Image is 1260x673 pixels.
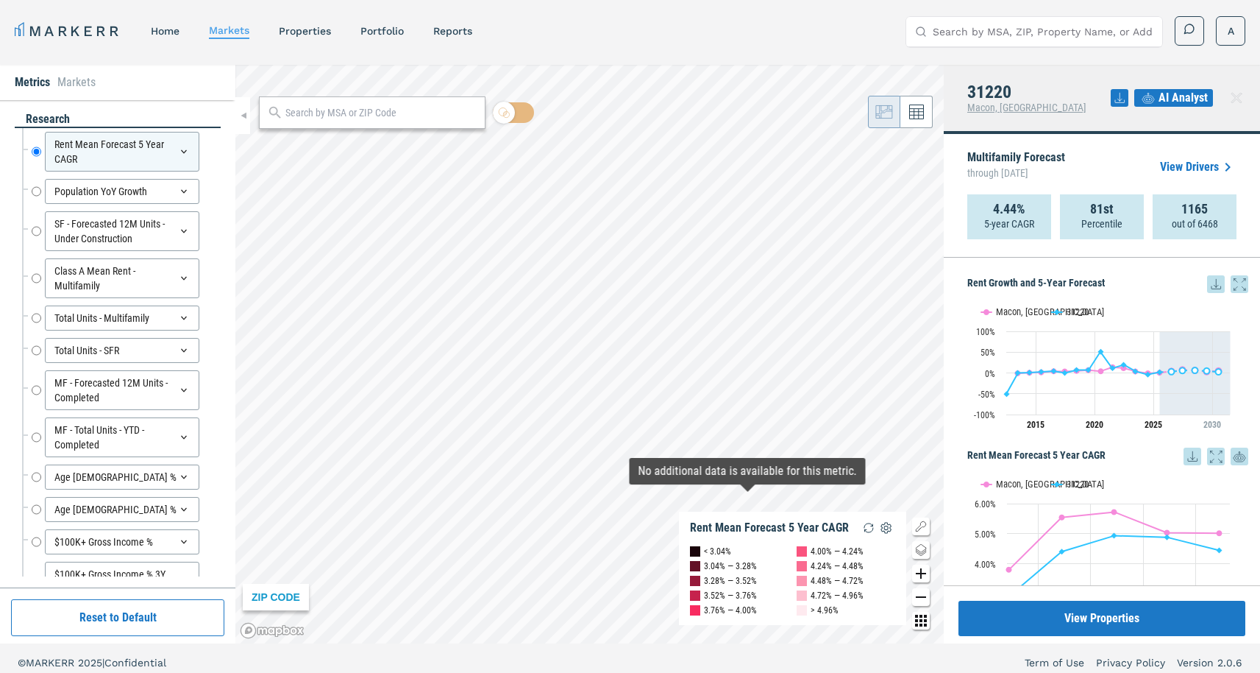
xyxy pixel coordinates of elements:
path: Monday, 14 Jun, 20:00, 4.4. 31220. [1059,549,1065,554]
div: research [15,111,221,128]
button: Show/Hide Legend Map Button [912,518,930,535]
a: Mapbox logo [240,622,305,639]
div: 3.76% — 4.00% [704,603,757,618]
div: Population YoY Growth [45,179,199,204]
div: 4.48% — 4.72% [811,574,864,588]
button: Zoom out map button [912,588,930,606]
path: Thursday, 28 Jun, 20:00, 7.19. 31220. [1074,367,1080,373]
div: Map Tooltip Content [638,464,857,479]
img: Settings [878,519,895,537]
p: 5-year CAGR [984,216,1034,231]
canvas: Map [235,65,944,644]
path: Wednesday, 14 Jun, 20:00, 5.72. Macon, GA. [1111,509,1117,515]
path: Saturday, 28 Jun, 20:00, 0.79. 31220. [1027,370,1033,376]
a: markets [209,24,249,36]
p: Multifamily Forecast [967,152,1065,183]
strong: 81st [1090,202,1114,216]
g: 31220, line 4 of 4 with 5 data points. [1169,367,1222,375]
path: Friday, 14 Jun, 20:00, 4.44. 31220. [1217,547,1222,553]
div: 3.04% — 3.28% [704,559,757,574]
text: 4.00% [975,560,996,570]
div: Rent Mean Forecast 5 Year CAGR [45,132,199,172]
input: Search by MSA or ZIP Code [285,105,477,121]
tspan: 2025 [1145,420,1162,430]
li: Markets [57,74,96,91]
path: Sunday, 28 Jun, 20:00, 2.49. 31220. [1039,369,1044,375]
div: $100K+ Gross Income % 3Y Change [45,562,199,602]
path: Thursday, 28 Jun, 20:00, -50.7. 31220. [1004,391,1010,397]
h4: 31220 [967,82,1086,102]
a: Portfolio [360,25,404,37]
a: properties [279,25,331,37]
svg: Interactive chart [967,293,1237,440]
h5: Rent Mean Forecast 5 Year CAGR [967,448,1248,465]
a: Term of Use [1025,655,1084,670]
text: -100% [974,410,995,420]
text: -50% [978,390,995,400]
button: Show Macon, GA [981,479,1036,490]
div: 4.72% — 4.96% [811,588,864,603]
path: Sunday, 28 Jun, 20:00, 2.91. 31220. [1169,369,1175,375]
p: Percentile [1081,216,1122,231]
path: Thursday, 14 Jun, 20:00, 4.88. 31220. [1164,534,1170,540]
path: Friday, 28 Jun, 20:00, -0.04. 31220. [1015,370,1021,376]
div: ZIP CODE [243,584,309,610]
button: Change style map button [912,541,930,559]
button: AI Analyst [1134,89,1213,107]
span: Confidential [104,657,166,669]
a: Privacy Policy [1096,655,1165,670]
text: 0% [985,369,995,379]
div: 4.24% — 4.48% [811,559,864,574]
path: Wednesday, 28 Jun, 20:00, 6. 31220. [1192,367,1198,373]
h5: Rent Growth and 5-Year Forecast [967,275,1248,293]
a: home [151,25,179,37]
button: Zoom in map button [912,565,930,582]
path: Friday, 28 Jun, 20:00, 2.69. 31220. [1216,369,1222,375]
div: > 4.96% [811,603,839,618]
path: Sunday, 28 Jun, 20:00, 3.8. Macon, GA. [1098,368,1104,374]
span: MARKERR [26,657,78,669]
path: Tuesday, 28 Jun, 20:00, 19.63. 31220. [1121,362,1127,367]
p: out of 6468 [1172,216,1218,231]
path: Monday, 28 Jun, 20:00, 5.9. 31220. [1180,367,1186,373]
div: Rent Growth and 5-Year Forecast. Highcharts interactive chart. [967,293,1248,440]
text: 100% [976,327,995,337]
button: View Properties [958,601,1245,636]
strong: 4.44% [993,202,1025,216]
span: through [DATE] [967,163,1065,183]
tspan: 2015 [1027,420,1044,430]
span: Macon, [GEOGRAPHIC_DATA] [967,102,1086,113]
path: Wednesday, 28 Jun, 20:00, 3.76. 31220. [1133,368,1139,374]
button: Other options map button [912,612,930,630]
text: Macon, [GEOGRAPHIC_DATA] [996,479,1104,490]
button: A [1216,16,1245,46]
path: Friday, 28 Jun, 20:00, -4. 31220. [1145,372,1151,378]
div: Class A Mean Rent - Multifamily [45,258,199,298]
tspan: 2020 [1086,420,1103,430]
path: Monday, 28 Jun, 20:00, 11.31. 31220. [1110,365,1116,371]
div: Total Units - Multifamily [45,306,199,331]
path: Sunday, 28 Jun, 20:00, 50.79. 31220. [1098,349,1104,355]
path: Thursday, 28 Jun, 20:00, 4.73. 31220. [1204,368,1210,374]
button: Reset to Default [11,599,224,636]
a: reports [433,25,472,37]
tspan: 2030 [1203,420,1221,430]
li: Metrics [15,74,50,91]
div: 4.00% — 4.24% [811,544,864,559]
text: 50% [980,348,995,358]
a: View Drivers [1160,158,1236,176]
div: $100K+ Gross Income % [45,529,199,554]
div: SF - Forecasted 12M Units - Under Construction [45,211,199,251]
a: MARKERR [15,21,121,41]
div: MF - Forecasted 12M Units - Completed [45,370,199,410]
path: Wednesday, 28 Jun, 20:00, -0.05. 31220. [1062,370,1068,376]
div: MF - Total Units - YTD - Completed [45,417,199,457]
input: Search by MSA, ZIP, Property Name, or Address [933,17,1153,46]
path: Wednesday, 14 Jun, 20:00, 4.93. 31220. [1111,532,1117,538]
div: < 3.04% [704,544,731,559]
div: Total Units - SFR [45,338,199,363]
button: Show 31220 [1052,479,1090,490]
strong: 1165 [1181,202,1208,216]
text: Macon, [GEOGRAPHIC_DATA] [996,306,1104,317]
